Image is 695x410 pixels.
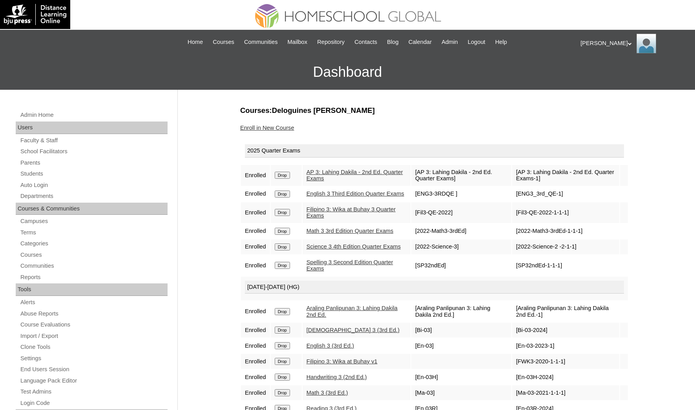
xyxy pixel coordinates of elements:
[491,38,511,47] a: Help
[245,281,624,294] div: [DATE]-[DATE] (HG)
[244,38,278,47] span: Communities
[512,385,619,400] td: [Ma-03-2021-1-1-1]
[637,34,656,53] img: Ariane Ebuen
[20,239,168,249] a: Categories
[4,54,691,90] h3: Dashboard
[317,38,345,47] span: Repository
[411,323,511,337] td: [Bi-03]
[411,338,511,353] td: [En-03]
[241,165,270,186] td: Enrolled
[20,342,168,352] a: Clone Tools
[512,165,619,186] td: [AP 3: Lahing Dakila - 2nd Ed. Quarter Exams-1]
[20,376,168,386] a: Language Pack Editor
[512,301,619,322] td: [Araling Panlipunan 3: Lahing Dakila 2nd Ed.-1]
[306,190,404,197] a: English 3 Third Edition Quarter Exams
[245,144,624,158] div: 2025 Quarter Exams
[306,327,399,333] a: [DEMOGRAPHIC_DATA] 3 (3rd Ed.)
[20,354,168,363] a: Settings
[20,216,168,226] a: Campuses
[240,105,629,116] h3: Courses:Deloguines [PERSON_NAME]
[20,309,168,319] a: Abuse Reports
[16,203,168,215] div: Courses & Communities
[275,209,290,216] input: Drop
[213,38,234,47] span: Courses
[20,387,168,397] a: Test Admins
[20,298,168,307] a: Alerts
[20,169,168,179] a: Students
[240,125,294,131] a: Enroll in New Course
[411,202,511,223] td: [Fil3-QE-2022]
[284,38,312,47] a: Mailbox
[275,358,290,365] input: Drop
[306,390,348,396] a: Math 3 (3rd Ed.)
[411,255,511,276] td: [SP32ndEd]
[20,228,168,238] a: Terms
[306,243,401,250] a: Science 3 4th Edition Quarter Exams
[241,224,270,239] td: Enrolled
[275,389,290,396] input: Drop
[512,370,619,385] td: [En-03H-2024]
[20,250,168,260] a: Courses
[20,272,168,282] a: Reports
[411,385,511,400] td: [Ma-03]
[241,202,270,223] td: Enrolled
[288,38,308,47] span: Mailbox
[387,38,398,47] span: Blog
[411,187,511,201] td: [ENG3-3RDQE ]
[275,342,290,349] input: Drop
[411,301,511,322] td: [Araling Panlipunan 3: Lahing Dakila 2nd Ed.]
[275,327,290,334] input: Drop
[20,147,168,156] a: School Facilitators
[20,320,168,330] a: Course Evaluations
[275,228,290,235] input: Drop
[306,358,378,365] a: Filipino 3: Wika at Buhay v1
[241,255,270,276] td: Enrolled
[306,169,403,182] a: AP 3: Lahing Dakila - 2nd Ed. Quarter Exams
[241,187,270,201] td: Enrolled
[20,180,168,190] a: Auto Login
[512,323,619,337] td: [Bi-03-2024]
[512,354,619,369] td: [FWK3-2020-1-1-1]
[275,374,290,381] input: Drop
[354,38,377,47] span: Contacts
[512,255,619,276] td: [SP32ndEd-1-1-1]
[4,4,66,25] img: logo-white.png
[20,331,168,341] a: Import / Export
[468,38,485,47] span: Logout
[241,338,270,353] td: Enrolled
[184,38,207,47] a: Home
[306,305,398,318] a: Araling Panlipunan 3: Lahing Dakila 2nd Ed.
[275,172,290,179] input: Drop
[241,370,270,385] td: Enrolled
[512,202,619,223] td: [Fil3-QE-2022-1-1-1]
[241,385,270,400] td: Enrolled
[411,239,511,254] td: [2022-Science-3]
[306,374,367,380] a: Handwriting 3 (2nd Ed.)
[313,38,348,47] a: Repository
[16,122,168,134] div: Users
[411,165,511,186] td: [AP 3: Lahing Dakila - 2nd Ed. Quarter Exams]
[241,354,270,369] td: Enrolled
[441,38,458,47] span: Admin
[20,136,168,145] a: Faculty & Staff
[580,34,687,53] div: [PERSON_NAME]
[275,262,290,269] input: Drop
[16,283,168,296] div: Tools
[306,206,396,219] a: Filipino 3: Wika at Buhay 3 Quarter Exams
[241,239,270,254] td: Enrolled
[512,338,619,353] td: [En-03-2023-1]
[383,38,402,47] a: Blog
[464,38,489,47] a: Logout
[240,38,282,47] a: Communities
[275,243,290,250] input: Drop
[20,191,168,201] a: Departments
[409,38,432,47] span: Calendar
[438,38,462,47] a: Admin
[405,38,436,47] a: Calendar
[241,301,270,322] td: Enrolled
[495,38,507,47] span: Help
[20,158,168,168] a: Parents
[275,190,290,198] input: Drop
[306,228,394,234] a: Math 3 3rd Edition Quarter Exams
[20,365,168,374] a: End Users Session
